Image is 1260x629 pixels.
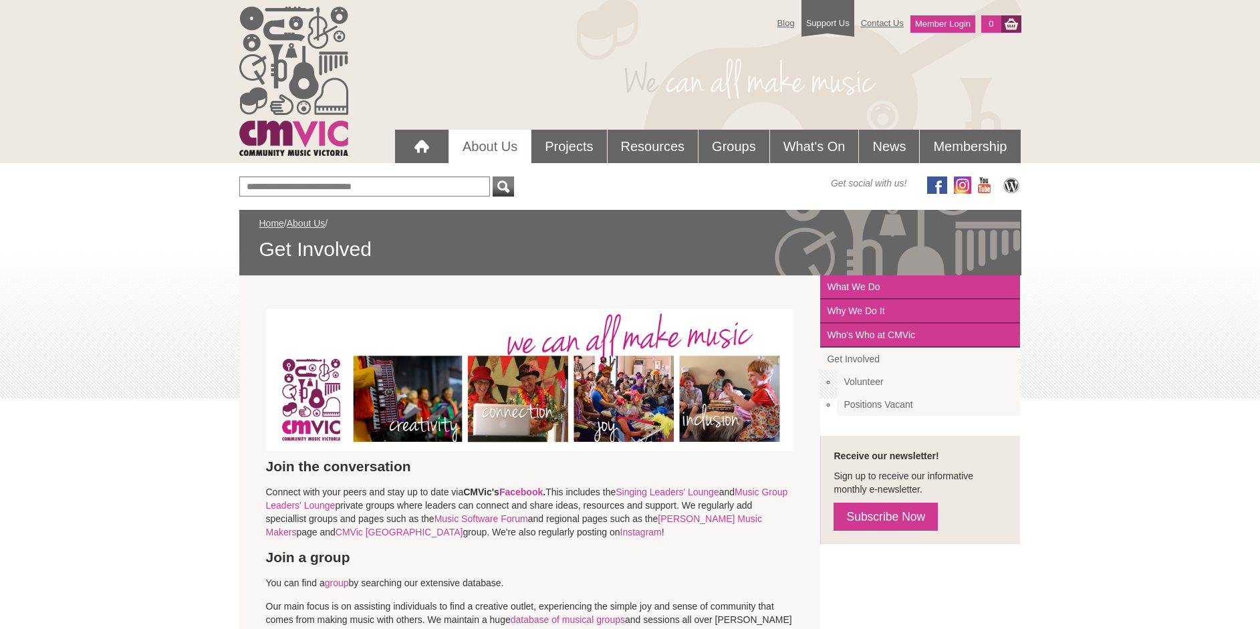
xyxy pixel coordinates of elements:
a: What's On [770,130,859,163]
a: Singing Leaders' Lounge [616,487,719,497]
a: Contact Us [854,11,910,35]
a: Music Software Forum [434,513,528,524]
a: database of musical groups [511,614,625,625]
div: / / [259,217,1001,262]
a: [PERSON_NAME] Music Makers [266,513,762,537]
a: About Us [449,130,531,163]
p: Sign up to receive our informative monthly e-newsletter. [834,469,1007,496]
h3: Join a group [266,549,794,566]
a: About Us [287,218,326,229]
a: Home [259,218,284,229]
a: Volunteer [837,370,1020,393]
p: You can find a by searching our extensive database. [266,576,794,590]
a: Who's Who at CMVic [820,324,1020,348]
a: Instagram [620,527,662,537]
strong: Receive our newsletter! [834,451,938,461]
a: Music Group Leaders' Lounge [266,487,788,511]
strong: CMVic's . [463,487,545,497]
a: Membership [920,130,1020,163]
img: CMVic Blog [1001,176,1021,194]
p: Connect with your peers and stay up to date via This includes the and private groups where leader... [266,485,794,539]
a: 0 [981,15,1001,33]
a: Get Involved [820,348,1020,370]
a: Resources [608,130,699,163]
img: icon-instagram.png [954,176,971,194]
a: Subscribe Now [834,503,938,531]
a: Why We Do It [820,299,1020,324]
h3: Join the conversation [266,458,794,475]
a: CMVic [GEOGRAPHIC_DATA] [336,527,463,537]
a: Groups [699,130,769,163]
span: Get Involved [259,237,1001,262]
a: Projects [531,130,606,163]
img: cmvic_logo.png [239,7,348,156]
a: News [859,130,919,163]
a: Member Login [910,15,975,33]
a: Positions Vacant [837,393,1020,416]
a: Facebook [499,487,543,497]
a: group [325,578,349,588]
a: Blog [771,11,801,35]
span: Get social with us! [831,176,907,190]
a: What We Do [820,275,1020,299]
